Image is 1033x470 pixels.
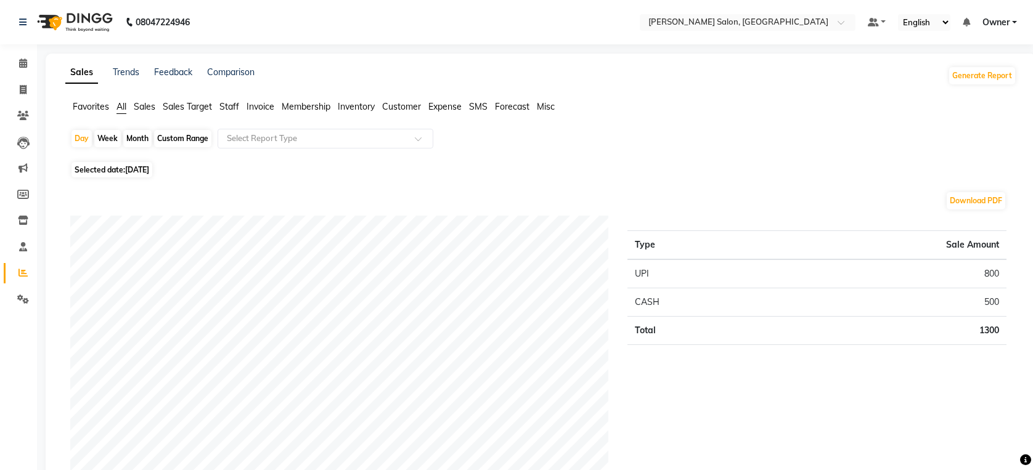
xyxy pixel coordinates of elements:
[537,101,555,112] span: Misc
[981,421,1021,458] iframe: chat widget
[123,130,152,147] div: Month
[73,101,109,112] span: Favorites
[627,317,767,345] td: Total
[136,5,190,39] b: 08047224946
[767,288,1006,317] td: 500
[247,101,274,112] span: Invoice
[31,5,116,39] img: logo
[627,231,767,260] th: Type
[207,67,255,78] a: Comparison
[949,67,1015,84] button: Generate Report
[219,101,239,112] span: Staff
[65,62,98,84] a: Sales
[428,101,462,112] span: Expense
[113,67,139,78] a: Trends
[94,130,121,147] div: Week
[134,101,155,112] span: Sales
[154,67,192,78] a: Feedback
[338,101,375,112] span: Inventory
[71,130,92,147] div: Day
[282,101,330,112] span: Membership
[125,165,149,174] span: [DATE]
[382,101,421,112] span: Customer
[71,162,152,177] span: Selected date:
[767,317,1006,345] td: 1300
[469,101,488,112] span: SMS
[116,101,126,112] span: All
[163,101,212,112] span: Sales Target
[627,259,767,288] td: UPI
[495,101,529,112] span: Forecast
[982,16,1010,29] span: Owner
[154,130,211,147] div: Custom Range
[767,231,1006,260] th: Sale Amount
[767,259,1006,288] td: 800
[627,288,767,317] td: CASH
[947,192,1005,209] button: Download PDF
